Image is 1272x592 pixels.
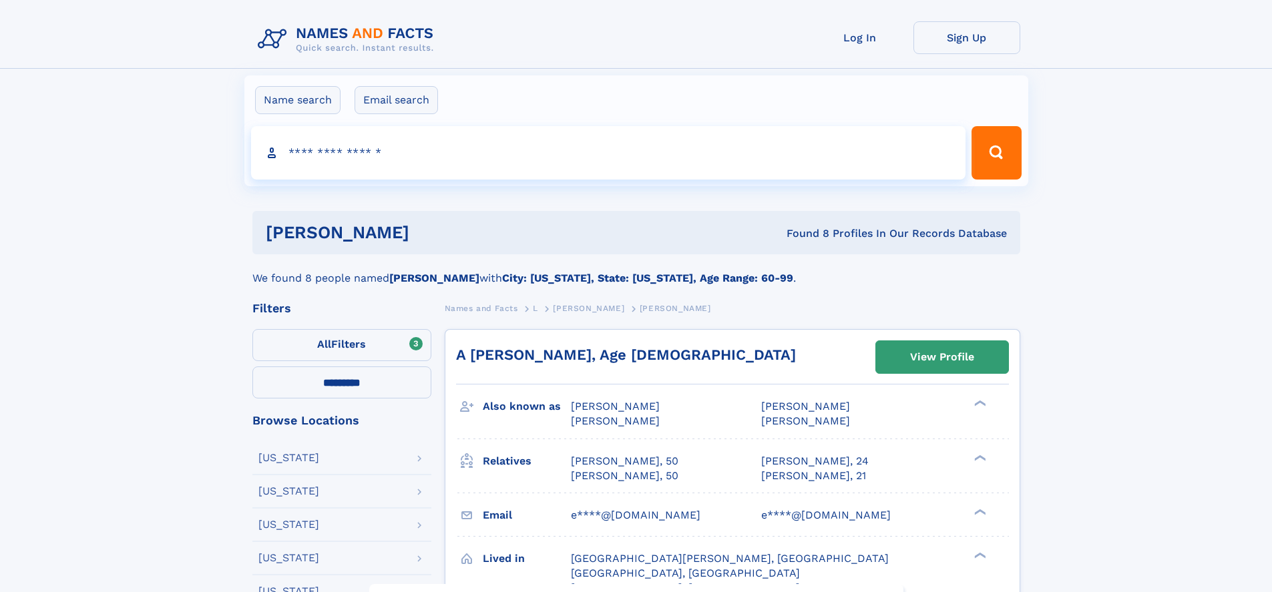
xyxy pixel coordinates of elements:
div: We found 8 people named with . [252,254,1020,286]
span: [GEOGRAPHIC_DATA], [GEOGRAPHIC_DATA] [571,567,800,579]
label: Email search [355,86,438,114]
h1: [PERSON_NAME] [266,224,598,241]
span: [PERSON_NAME] [640,304,711,313]
div: ❯ [971,399,987,408]
span: [PERSON_NAME] [761,400,850,412]
a: L [533,300,538,316]
div: [US_STATE] [258,553,319,563]
img: Logo Names and Facts [252,21,445,57]
div: Browse Locations [252,414,431,426]
span: [PERSON_NAME] [571,400,660,412]
b: City: [US_STATE], State: [US_STATE], Age Range: 60-99 [502,272,793,284]
span: [GEOGRAPHIC_DATA][PERSON_NAME], [GEOGRAPHIC_DATA] [571,552,889,565]
h3: Relatives [483,450,571,473]
span: [PERSON_NAME] [761,414,850,427]
div: ❯ [971,453,987,462]
a: View Profile [876,341,1008,373]
a: [PERSON_NAME], 24 [761,454,869,469]
input: search input [251,126,966,180]
a: [PERSON_NAME], 21 [761,469,866,483]
a: A [PERSON_NAME], Age [DEMOGRAPHIC_DATA] [456,346,796,363]
div: ❯ [971,507,987,516]
h3: Lived in [483,547,571,570]
div: View Profile [910,342,974,372]
div: ❯ [971,551,987,559]
a: [PERSON_NAME], 50 [571,469,678,483]
a: Sign Up [913,21,1020,54]
button: Search Button [972,126,1021,180]
h3: Email [483,504,571,527]
a: Log In [807,21,913,54]
div: Found 8 Profiles In Our Records Database [598,226,1007,241]
div: [US_STATE] [258,453,319,463]
span: All [317,338,331,350]
span: L [533,304,538,313]
a: [PERSON_NAME], 50 [571,454,678,469]
div: [US_STATE] [258,486,319,497]
label: Filters [252,329,431,361]
a: [PERSON_NAME] [553,300,624,316]
div: Filters [252,302,431,314]
span: [PERSON_NAME] [571,414,660,427]
div: [US_STATE] [258,519,319,530]
a: Names and Facts [445,300,518,316]
h3: Also known as [483,395,571,418]
b: [PERSON_NAME] [389,272,479,284]
label: Name search [255,86,341,114]
span: [PERSON_NAME] [553,304,624,313]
